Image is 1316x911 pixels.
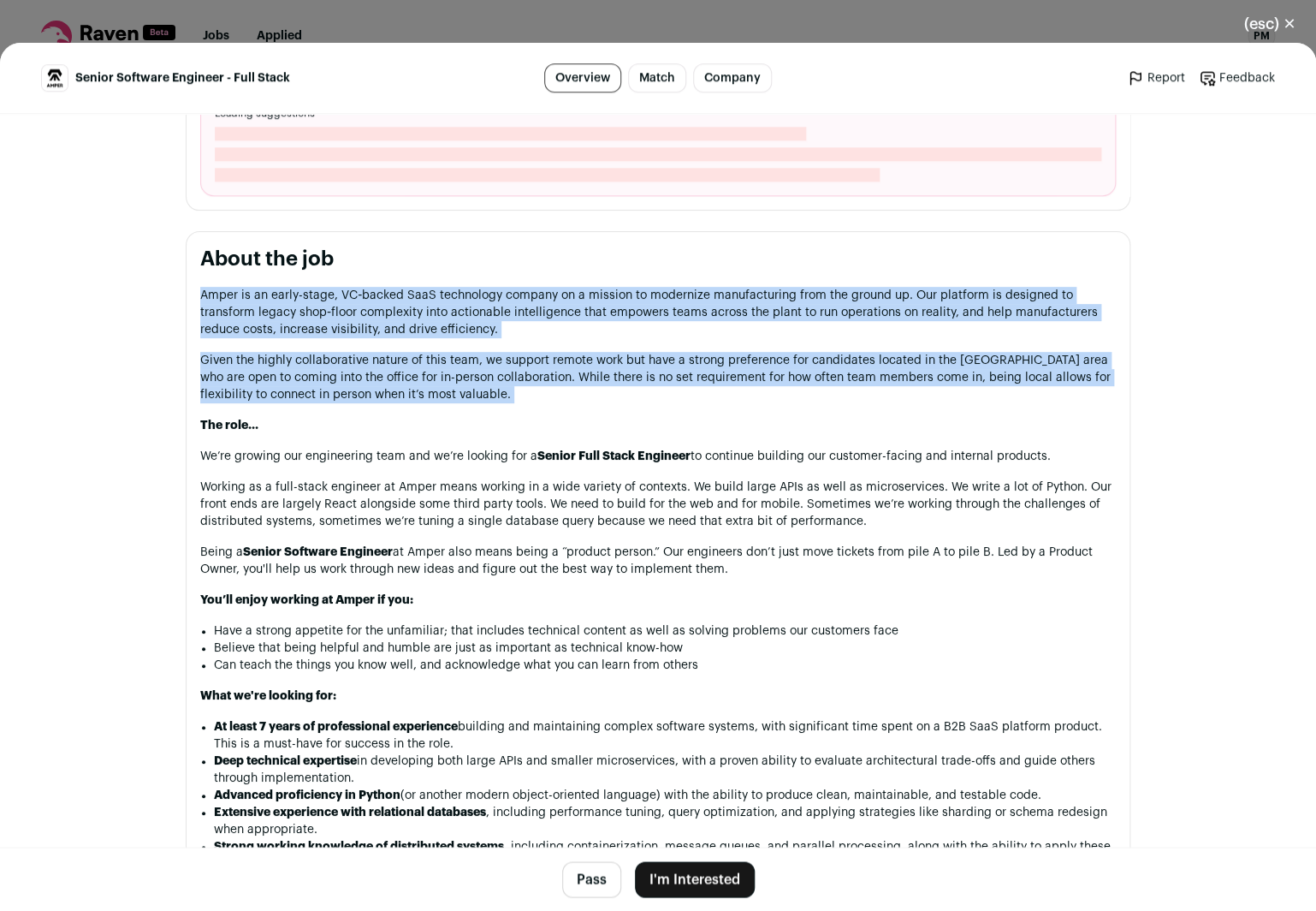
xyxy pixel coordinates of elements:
[200,448,1116,465] p: We’re growing our engineering team and we’re looking for a to continue building our customer-faci...
[214,807,486,819] strong: Extensive experience with relational databases
[1127,69,1185,86] a: Report
[214,657,1116,674] li: Can teach the things you know well, and acknowledge what you can learn from others
[214,787,1116,804] li: (or another modern object-oriented language) with the ability to produce clean, maintainable, and...
[214,753,1116,787] li: in developing both large APIs and smaller microservices, with a proven ability to evaluate archit...
[214,718,1116,753] li: building and maintaining complex software systems, with significant time spent on a B2B SaaS plat...
[1199,69,1275,86] a: Feedback
[1224,5,1316,43] button: Close modal
[693,63,772,92] a: Company
[200,690,336,702] strong: What we're looking for:
[537,450,691,462] strong: Senior Full Stack Engineer
[200,479,1116,530] p: Working as a full-stack engineer at Amper means working in a wide variety of contexts. We build l...
[42,65,68,91] img: 0b9821d641fb79189982e83508669972000ecbaf1dae10411229e9f5bfded845.jpg
[200,92,1116,196] div: Loading suggestions
[200,594,413,606] strong: You’ll enjoy working at Amper if you:
[214,841,504,853] strong: Strong working knowledge of distributed systems
[200,287,1116,338] p: Amper is an early-stage, VC‑backed SaaS technology company on a mission to modernize manufacturin...
[75,69,290,86] span: Senior Software Engineer - Full Stack
[544,63,621,92] a: Overview
[214,804,1116,838] li: , including performance tuning, query optimization, and applying strategies like sharding or sche...
[200,420,258,432] strong: The role...
[214,838,1116,872] li: , including containerization, message queues, and parallel processing, along with the ability to ...
[562,861,621,897] button: Pass
[628,63,686,92] a: Match
[243,546,393,558] strong: Senior Software Engineer
[214,755,357,767] strong: Deep technical expertise
[635,861,755,897] button: I'm Interested
[200,352,1116,403] p: Given the highly collaborative nature of this team, we support remote work but have a strong pref...
[214,789,400,801] strong: Advanced proficiency in Python
[214,622,1116,640] li: Have a strong appetite for the unfamiliar; that includes technical content as well as solving pro...
[214,721,458,733] strong: At least 7 years of professional experience
[200,544,1116,578] p: Being a at Amper also means being a “product person.” Our engineers don’t just move tickets from ...
[214,640,1116,657] li: Believe that being helpful and humble are just as important as technical know-how
[200,246,1116,273] h2: About the job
